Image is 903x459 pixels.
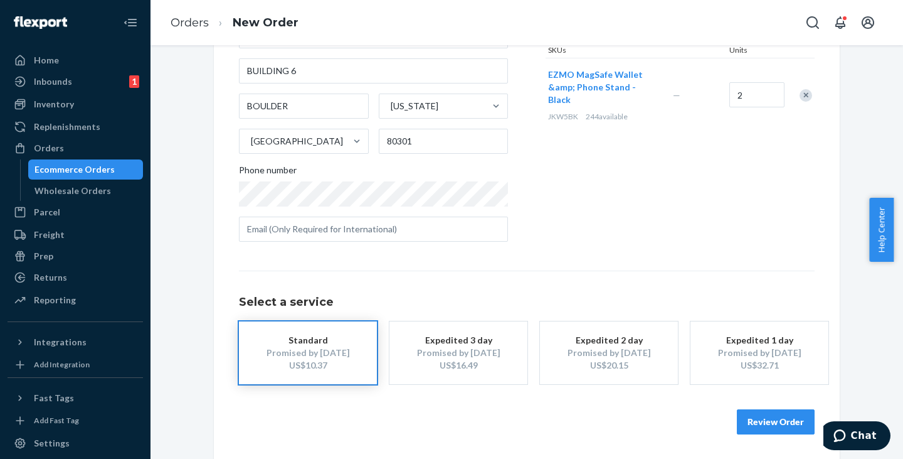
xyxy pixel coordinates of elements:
div: US$10.37 [258,359,358,372]
button: Help Center [869,198,894,262]
div: Promised by [DATE] [408,347,509,359]
input: Email (Only Required for International) [239,217,508,242]
div: Prep [34,250,53,262]
a: Prep [8,246,143,266]
div: Ecommerce Orders [34,163,115,176]
div: Fast Tags [34,392,74,404]
button: Expedited 3 dayPromised by [DATE]US$16.49 [389,321,527,384]
button: Open notifications [828,10,853,35]
div: Orders [34,142,64,154]
div: Expedited 1 day [709,334,810,347]
div: Wholesale Orders [34,185,111,197]
button: Open account menu [855,10,880,35]
img: Flexport logo [14,16,67,29]
div: Freight [34,229,65,241]
a: Freight [8,225,143,245]
a: Reporting [8,290,143,310]
div: [US_STATE] [391,100,438,112]
div: Home [34,54,59,67]
input: ZIP Code [379,129,509,154]
a: Replenishments [8,117,143,137]
input: Street Address 2 (Optional) [239,58,508,84]
div: Inventory [34,98,74,111]
input: [GEOGRAPHIC_DATA] [250,135,251,148]
div: Remove Item [800,89,812,102]
div: Standard [258,334,358,347]
a: Ecommerce Orders [28,159,144,180]
div: Promised by [DATE] [709,347,810,359]
span: Phone number [239,164,297,181]
div: Reporting [34,294,76,306]
div: Promised by [DATE] [559,347,659,359]
a: Orders [171,16,209,30]
ol: breadcrumbs [161,4,309,41]
div: Add Fast Tag [34,415,79,426]
iframe: Opens a widget where you can chat to one of our agents [823,421,890,453]
a: New Order [233,16,298,30]
button: Expedited 2 dayPromised by [DATE]US$20.15 [540,321,678,384]
a: Returns [8,267,143,288]
div: Expedited 3 day [408,334,509,347]
a: Home [8,50,143,70]
div: Units [727,45,783,58]
div: Returns [34,271,67,284]
button: EZMO MagSafe Wallet &amp; Phone Stand - Black [548,68,658,106]
div: Promised by [DATE] [258,347,358,359]
span: 244 available [586,112,628,121]
h1: Select a service [239,296,815,309]
input: Quantity [729,82,784,107]
a: Parcel [8,202,143,222]
div: Inbounds [34,75,72,88]
div: US$32.71 [709,359,810,372]
div: Settings [34,437,70,450]
a: Orders [8,138,143,158]
a: Settings [8,433,143,453]
div: [GEOGRAPHIC_DATA] [251,135,343,148]
a: Wholesale Orders [28,181,144,201]
div: Integrations [34,336,87,348]
span: JKW5BK [548,112,578,121]
div: Add Integration [34,359,90,370]
button: Review Order [737,409,815,435]
input: City [239,94,369,119]
a: Add Integration [8,357,143,372]
div: Expedited 2 day [559,334,659,347]
div: Parcel [34,206,60,219]
div: 1 [129,75,139,88]
a: Inventory [8,94,143,114]
button: Open Search Box [800,10,825,35]
button: Integrations [8,332,143,352]
div: US$20.15 [559,359,659,372]
button: Fast Tags [8,388,143,408]
span: EZMO MagSafe Wallet &amp; Phone Stand - Black [548,69,643,105]
a: Inbounds1 [8,72,143,92]
button: Expedited 1 dayPromised by [DATE]US$32.71 [690,321,828,384]
button: StandardPromised by [DATE]US$10.37 [239,321,377,384]
div: US$16.49 [408,359,509,372]
span: — [673,90,680,100]
div: Replenishments [34,121,100,133]
div: SKUs [546,45,727,58]
a: Add Fast Tag [8,413,143,428]
button: Close Navigation [118,10,143,35]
